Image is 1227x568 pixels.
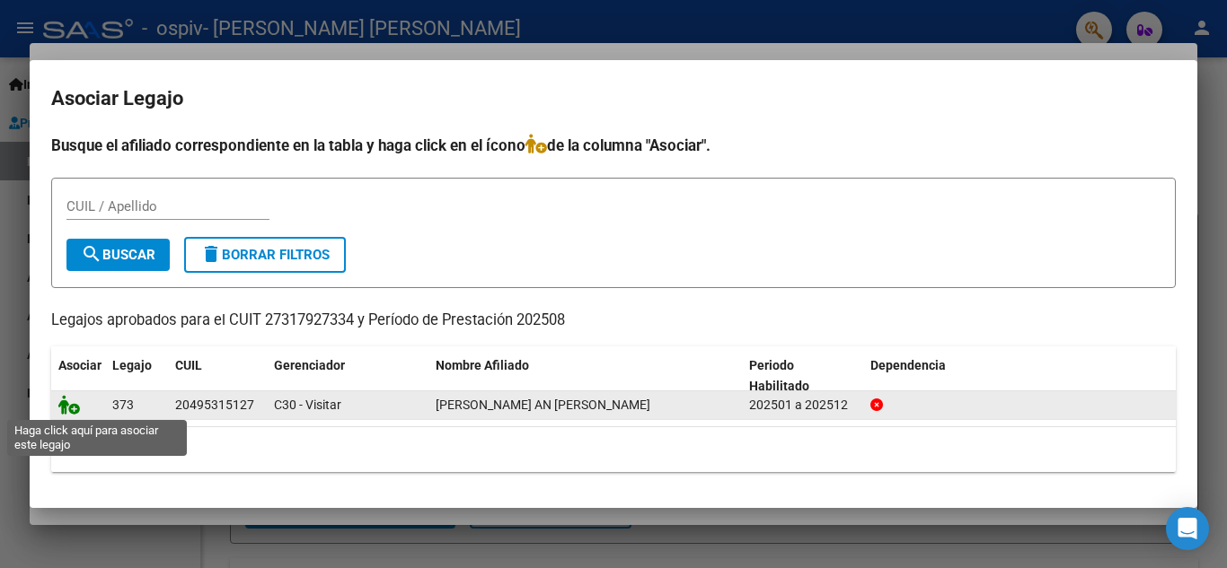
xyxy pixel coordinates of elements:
[175,395,254,415] div: 20495315127
[168,346,267,406] datatable-header-cell: CUIL
[175,358,202,372] span: CUIL
[51,82,1176,116] h2: Asociar Legajo
[870,358,946,372] span: Dependencia
[428,346,742,406] datatable-header-cell: Nombre Afiliado
[200,247,330,263] span: Borrar Filtros
[51,134,1176,157] h4: Busque el afiliado correspondiente en la tabla y haga click en el ícono de la columna "Asociar".
[112,358,152,372] span: Legajo
[436,398,650,412] span: CASTRO A­N EZEQUIEL
[1166,507,1209,550] div: Open Intercom Messenger
[267,346,428,406] datatable-header-cell: Gerenciador
[436,358,529,372] span: Nombre Afiliado
[51,346,105,406] datatable-header-cell: Asociar
[742,346,863,406] datatable-header-cell: Periodo Habilitado
[81,243,102,265] mat-icon: search
[58,358,102,372] span: Asociar
[749,395,856,415] div: 202501 a 202512
[863,346,1177,406] datatable-header-cell: Dependencia
[749,358,809,393] span: Periodo Habilitado
[81,247,155,263] span: Buscar
[66,239,170,271] button: Buscar
[274,358,345,372] span: Gerenciador
[51,427,1176,472] div: 1 registros
[184,237,346,273] button: Borrar Filtros
[274,398,341,412] span: C30 - Visitar
[200,243,222,265] mat-icon: delete
[112,398,134,412] span: 373
[105,346,168,406] datatable-header-cell: Legajo
[51,310,1176,332] p: Legajos aprobados para el CUIT 27317927334 y Período de Prestación 202508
